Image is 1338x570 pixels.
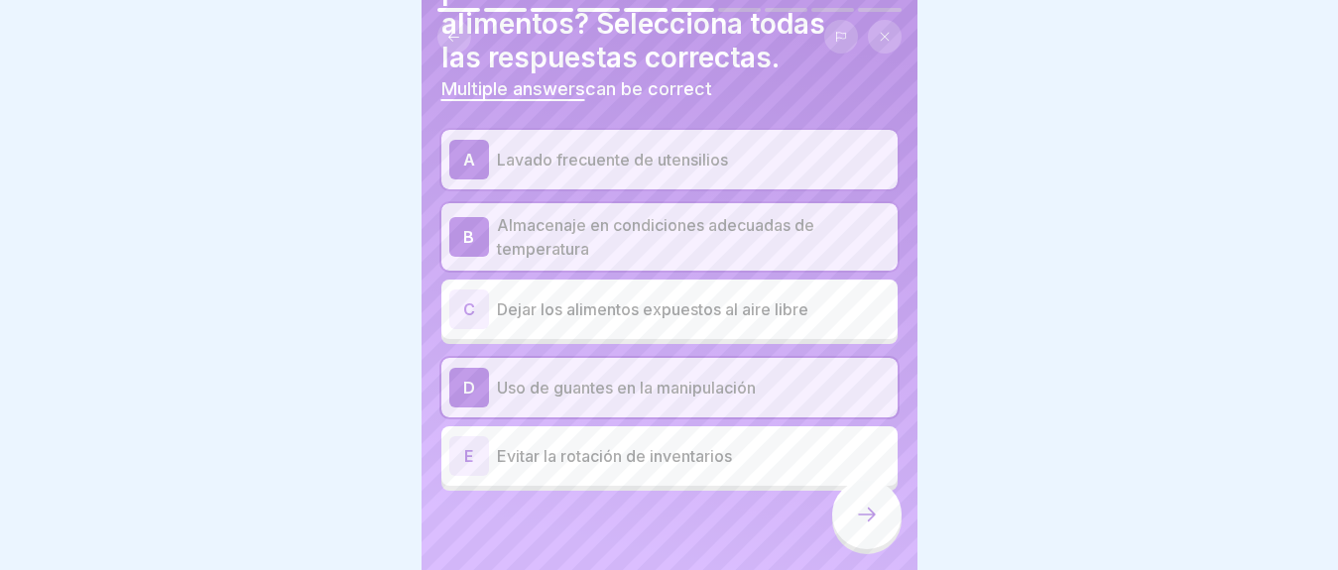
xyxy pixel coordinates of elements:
div: E [449,436,489,476]
span: Multiple answers [441,78,585,99]
p: Almacenaje en condiciones adecuadas de temperatura [497,213,890,261]
p: Lavado frecuente de utensilios [497,148,890,171]
div: A [449,140,489,179]
p: Evitar la rotación de inventarios [497,444,890,468]
p: can be correct [441,78,898,100]
div: D [449,368,489,407]
p: Uso de guantes en la manipulación [497,376,890,399]
div: B [449,217,489,257]
div: C [449,289,489,329]
p: Dejar los alimentos expuestos al aire libre [497,297,890,321]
